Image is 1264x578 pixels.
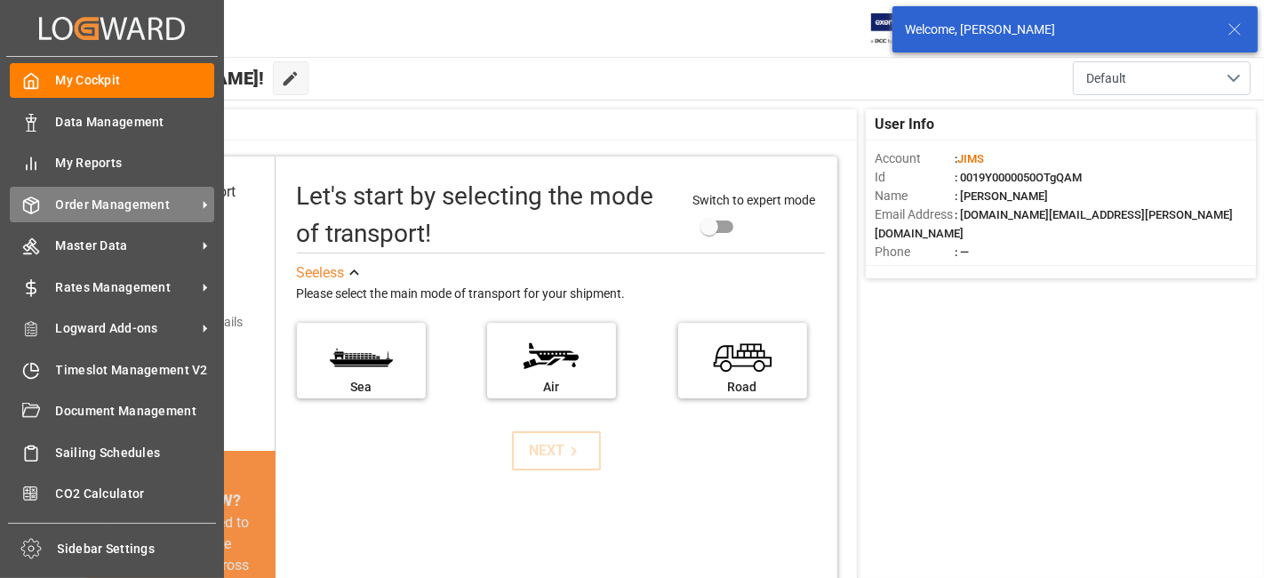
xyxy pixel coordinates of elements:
span: : Shipper [955,264,999,277]
div: Let's start by selecting the mode of transport! [297,178,675,253]
span: Switch to expert mode [692,193,815,207]
a: My Reports [10,146,214,181]
div: See less [297,262,345,284]
span: Email Address [875,205,955,224]
span: Hello [PERSON_NAME]! [73,61,264,95]
div: Please select the main mode of transport for your shipment. [297,284,825,305]
span: : 0019Y0000050OTgQAM [955,171,1082,184]
span: My Reports [56,154,215,173]
a: Timeslot Management V2 [10,352,214,387]
div: Welcome, [PERSON_NAME] [905,20,1211,39]
span: : [DOMAIN_NAME][EMAIL_ADDRESS][PERSON_NAME][DOMAIN_NAME] [875,208,1233,240]
a: Tracking Shipment [10,518,214,552]
div: Air [496,378,607,397]
div: Road [687,378,798,397]
a: My Cockpit [10,63,214,98]
a: CO2 Calculator [10,477,214,511]
span: Order Management [56,196,196,214]
span: Sailing Schedules [56,444,215,462]
span: Sidebar Settings [58,540,217,558]
span: Logward Add-ons [56,319,196,338]
a: Document Management [10,394,214,429]
span: : [PERSON_NAME] [955,189,1048,203]
span: Rates Management [56,278,196,297]
button: NEXT [512,431,601,470]
div: Add shipping details [132,313,243,332]
div: Sea [306,378,417,397]
span: Name [875,187,955,205]
div: NEXT [529,440,583,462]
span: : [955,152,984,165]
span: Master Data [56,237,196,255]
span: Data Management [56,113,215,132]
span: Phone [875,243,955,261]
button: open menu [1073,61,1251,95]
a: Data Management [10,104,214,139]
span: CO2 Calculator [56,485,215,503]
span: Default [1086,69,1126,88]
span: Document Management [56,402,215,421]
span: JIMS [957,152,984,165]
span: User Info [875,114,934,135]
a: Sailing Schedules [10,435,214,470]
img: Exertis%20JAM%20-%20Email%20Logo.jpg_1722504956.jpg [871,13,932,44]
span: Account Type [875,261,955,280]
span: : — [955,245,969,259]
span: Timeslot Management V2 [56,361,215,380]
span: My Cockpit [56,71,215,90]
span: Id [875,168,955,187]
span: Account [875,149,955,168]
